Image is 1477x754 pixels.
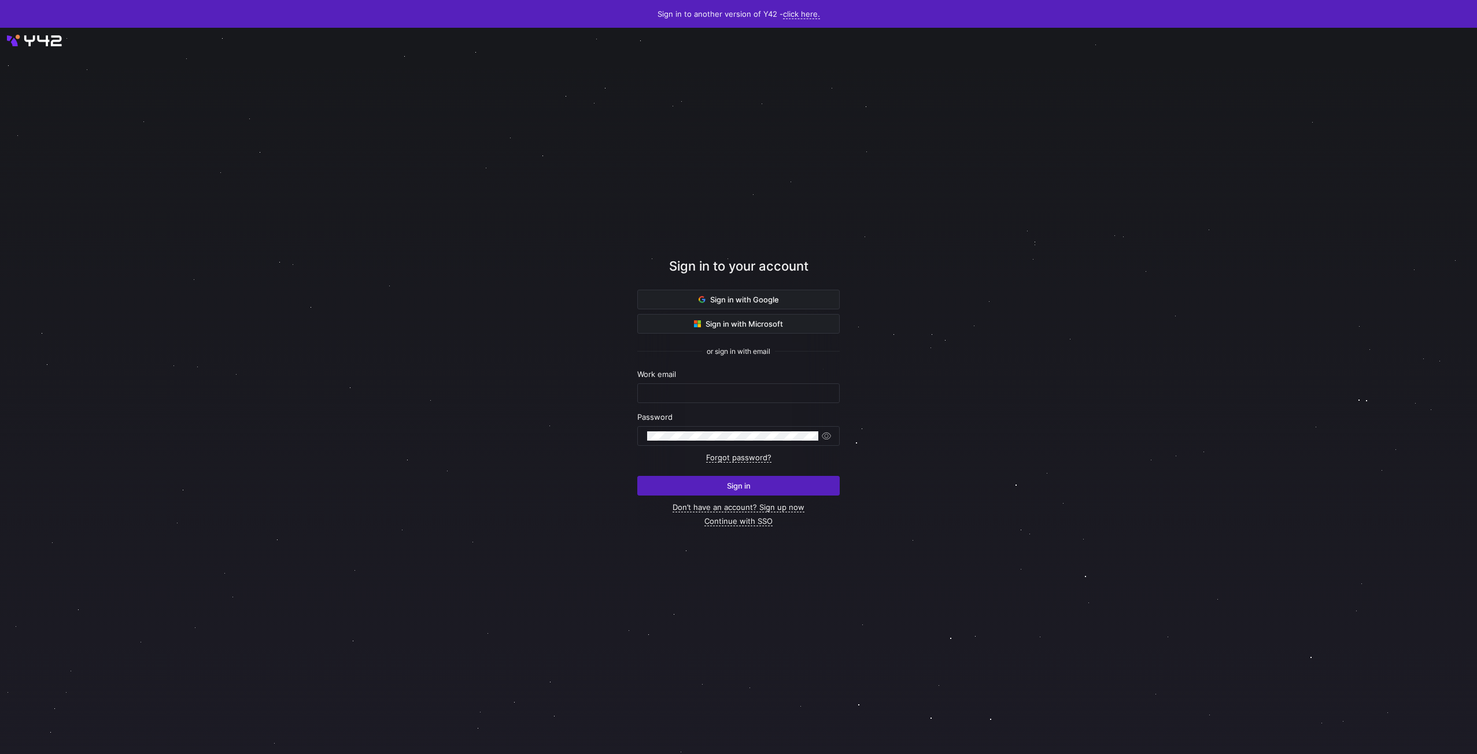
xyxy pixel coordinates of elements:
span: Work email [637,369,676,379]
button: Sign in with Google [637,290,840,309]
a: Don’t have an account? Sign up now [673,502,804,512]
span: Sign in with Google [699,295,779,304]
span: or sign in with email [707,348,770,356]
span: Sign in [727,481,751,490]
span: Password [637,412,673,422]
a: click here. [783,9,820,19]
a: Continue with SSO [704,516,773,526]
button: Sign in with Microsoft [637,314,840,334]
button: Sign in [637,476,840,496]
a: Forgot password? [706,453,771,463]
div: Sign in to your account [637,257,840,290]
span: Sign in with Microsoft [694,319,783,328]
